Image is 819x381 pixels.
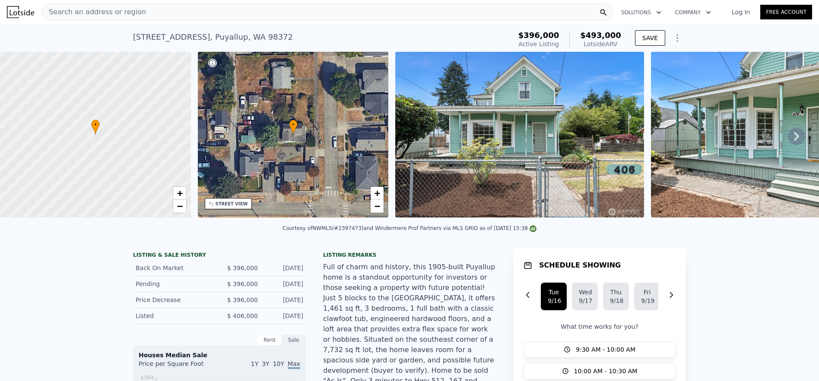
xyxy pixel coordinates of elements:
div: Back On Market [136,264,213,272]
div: 9/18 [610,296,622,305]
div: Listing remarks [323,252,496,258]
span: 10Y [273,360,284,367]
tspan: $364 [140,375,154,381]
button: 10:00 AM - 10:30 AM [524,363,676,379]
div: 9/16 [548,296,560,305]
span: • [289,121,298,129]
button: Fri9/19 [634,283,660,310]
button: Thu9/18 [603,283,629,310]
button: Show Options [669,29,686,47]
button: Company [668,5,718,20]
div: Tue [548,288,560,296]
img: NWMLS Logo [530,225,536,232]
span: $ 396,000 [227,296,258,303]
p: What time works for you? [524,322,676,331]
div: Pending [136,280,213,288]
img: Lotside [7,6,34,18]
div: STREET VIEW [216,201,248,207]
button: 9:30 AM - 10:00 AM [524,341,676,358]
button: SAVE [635,30,665,46]
div: Thu [610,288,622,296]
div: 9/19 [641,296,653,305]
button: Solutions [614,5,668,20]
div: Houses Median Sale [139,351,300,359]
div: LISTING & SALE HISTORY [133,252,306,260]
div: Lotside ARV [580,40,621,48]
div: Price per Square Foot [139,359,219,373]
button: Tue9/16 [541,283,567,310]
div: [DATE] [265,264,303,272]
span: $ 396,000 [227,280,258,287]
span: Max [288,360,300,369]
div: • [91,120,100,135]
span: $493,000 [580,31,621,40]
div: [DATE] [265,296,303,304]
span: 3Y [262,360,269,367]
a: Zoom out [173,200,186,213]
span: • [91,121,100,129]
div: Rent [257,334,282,346]
div: Courtesy of NWMLS (#2397473) and Windermere Prof Partners via MLS GRID as of [DATE] 15:38 [283,225,536,231]
div: • [289,120,298,135]
img: Sale: 149637447 Parcel: 100630957 [395,52,644,217]
a: Zoom in [371,187,384,200]
span: Search an address or region [42,7,146,17]
span: + [177,188,182,198]
button: Wed9/17 [572,283,598,310]
div: Fri [641,288,653,296]
div: 9/17 [579,296,591,305]
a: Zoom out [371,200,384,213]
span: 9:30 AM - 10:00 AM [576,345,635,354]
h1: SCHEDULE SHOWING [539,260,621,271]
span: Active Listing [518,41,559,47]
div: [DATE] [265,312,303,320]
span: $ 396,000 [227,264,258,271]
div: [STREET_ADDRESS] , Puyallup , WA 98372 [133,31,293,43]
span: − [177,201,182,211]
span: + [375,188,380,198]
span: − [375,201,380,211]
span: 1Y [251,360,258,367]
div: Price Decrease [136,296,213,304]
a: Zoom in [173,187,186,200]
div: Sale [282,334,306,346]
div: Wed [579,288,591,296]
a: Log In [721,8,760,16]
span: $396,000 [518,31,559,40]
a: Free Account [760,5,812,19]
span: 10:00 AM - 10:30 AM [574,367,638,375]
div: Listed [136,312,213,320]
div: [DATE] [265,280,303,288]
span: $ 406,000 [227,312,258,319]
